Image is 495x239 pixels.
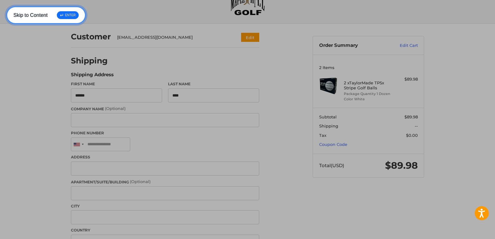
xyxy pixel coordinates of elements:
label: Company Name [71,106,259,112]
div: United States: +1 [71,138,86,151]
label: Address [71,154,259,160]
span: $89.98 [404,114,418,119]
span: Subtotal [319,114,337,119]
label: First Name [71,81,162,87]
h2: Customer [71,32,111,42]
span: Total (USD) [319,162,344,168]
iframe: Google Customer Reviews [443,222,495,239]
span: $0.00 [406,133,418,138]
span: $89.98 [385,160,418,171]
span: -- [415,123,418,128]
label: Last Name [168,81,259,87]
li: Color White [344,97,392,102]
span: Tax [319,133,326,138]
a: Edit Cart [386,42,418,49]
h4: 2 x TaylorMade TP5x Stripe Golf Balls [344,80,392,91]
label: Phone Number [71,130,259,136]
label: Apartment/Suite/Building [71,179,259,185]
small: (Optional) [105,106,126,111]
div: [EMAIL_ADDRESS][DOMAIN_NAME] [117,34,229,41]
h3: Order Summary [319,42,386,49]
legend: Shipping Address [71,71,114,81]
h2: Shipping [71,56,108,66]
h3: 2 Items [319,65,418,70]
small: (Optional) [130,179,151,184]
label: Country [71,227,259,233]
span: Shipping [319,123,338,128]
div: $89.98 [393,76,418,82]
button: Edit [241,33,259,42]
a: Coupon Code [319,142,347,147]
li: Package Quantity 1 Dozen [344,91,392,97]
label: City [71,203,259,209]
